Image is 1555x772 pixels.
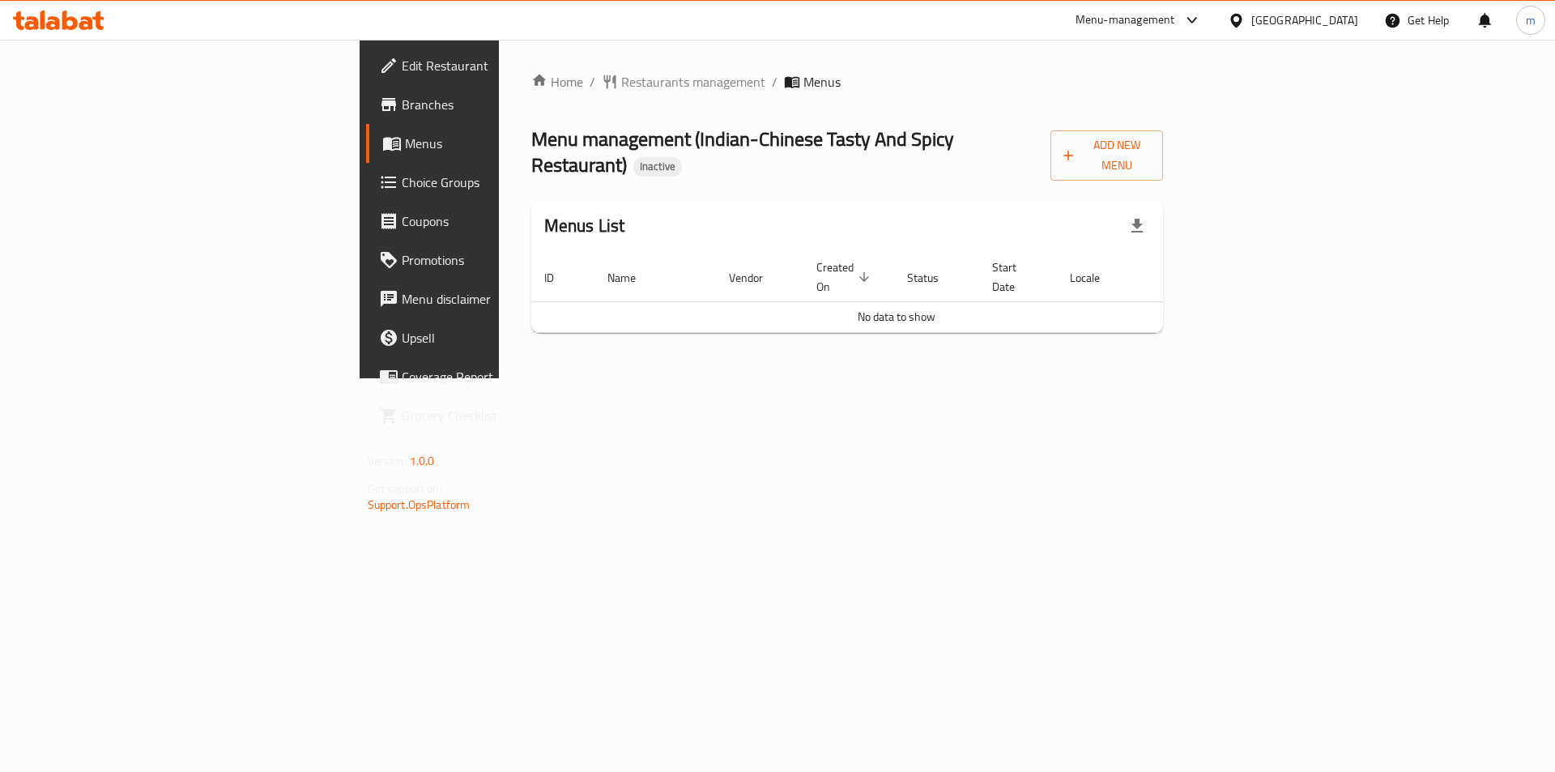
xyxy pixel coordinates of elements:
[858,306,935,327] span: No data to show
[1076,11,1175,30] div: Menu-management
[1140,253,1262,302] th: Actions
[366,46,620,85] a: Edit Restaurant
[633,157,682,177] div: Inactive
[402,250,607,270] span: Promotions
[402,95,607,114] span: Branches
[402,406,607,425] span: Grocery Checklist
[531,121,954,183] span: Menu management ( Indian-Chinese Tasty And Spicy Restaurant )
[366,202,620,241] a: Coupons
[992,258,1037,296] span: Start Date
[402,211,607,231] span: Coupons
[803,72,841,92] span: Menus
[366,85,620,124] a: Branches
[729,268,784,288] span: Vendor
[531,72,1164,92] nav: breadcrumb
[607,268,657,288] span: Name
[633,160,682,173] span: Inactive
[402,173,607,192] span: Choice Groups
[816,258,875,296] span: Created On
[1063,135,1150,176] span: Add New Menu
[402,328,607,348] span: Upsell
[366,318,620,357] a: Upsell
[366,241,620,279] a: Promotions
[366,124,620,163] a: Menus
[602,72,765,92] a: Restaurants management
[368,450,407,471] span: Version:
[402,289,607,309] span: Menu disclaimer
[772,72,777,92] li: /
[368,494,471,515] a: Support.OpsPlatform
[366,396,620,435] a: Grocery Checklist
[368,478,442,499] span: Get support on:
[531,253,1262,333] table: enhanced table
[544,268,575,288] span: ID
[1526,11,1536,29] span: m
[366,163,620,202] a: Choice Groups
[544,214,625,238] h2: Menus List
[366,279,620,318] a: Menu disclaimer
[907,268,960,288] span: Status
[1251,11,1358,29] div: [GEOGRAPHIC_DATA]
[402,367,607,386] span: Coverage Report
[1118,207,1157,245] div: Export file
[402,56,607,75] span: Edit Restaurant
[410,450,435,471] span: 1.0.0
[366,357,620,396] a: Coverage Report
[1070,268,1121,288] span: Locale
[1050,130,1163,181] button: Add New Menu
[405,134,607,153] span: Menus
[621,72,765,92] span: Restaurants management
